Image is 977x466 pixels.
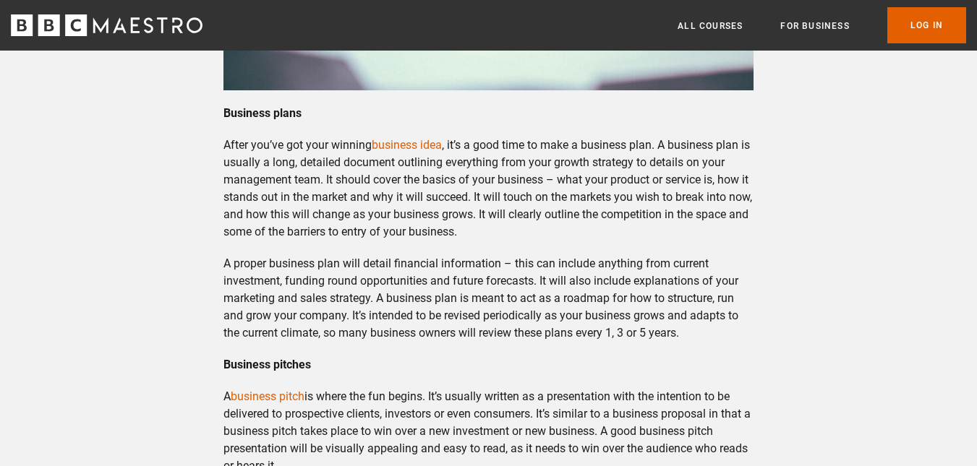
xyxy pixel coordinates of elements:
a: business idea [372,138,442,152]
a: For business [780,19,849,33]
a: business pitch [231,389,304,403]
p: After you’ve got your winning , it’s a good time to make a business plan. A business plan is usua... [223,137,754,241]
p: A proper business plan will detail financial information – this can include anything from current... [223,255,754,342]
svg: BBC Maestro [11,14,202,36]
a: All Courses [678,19,743,33]
strong: Business plans [223,106,302,120]
a: Log In [887,7,966,43]
nav: Primary [678,7,966,43]
strong: Business pitches [223,358,311,371]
